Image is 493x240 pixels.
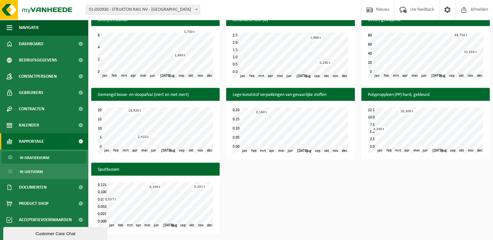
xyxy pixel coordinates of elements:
[19,179,47,195] span: Documenten
[127,108,143,113] div: 16,920 t
[361,88,490,102] h3: Polypropyleen (PP) hard, gekleurd
[19,20,39,36] span: Navigatie
[2,165,86,178] a: In lijstvorm
[19,133,44,150] span: Rapportage
[148,185,162,190] div: 0,100 t
[173,53,187,58] div: 1,860 t
[20,152,49,164] span: In grafiekvorm
[19,101,44,117] span: Contracten
[399,109,415,114] div: 10,300 t
[182,30,196,34] div: 5,700 t
[19,36,43,52] span: Dashboard
[254,110,268,115] div: 0,160 t
[309,35,323,40] div: 1,980 t
[193,184,207,189] div: 0,101 t
[2,151,86,164] a: In grafiekvorm
[453,33,469,38] div: 68,750 t
[19,195,49,212] span: Product Shop
[361,13,490,27] h3: Beton, gewapend
[104,197,118,202] div: 0,057 t
[86,5,200,14] span: 01-050930 - STRUKTON RAIL NV - MERELBEKE
[91,88,220,102] h3: Gemengd bouw- en sloopafval (inert en niet inert)
[372,127,386,132] div: 4,240 t
[318,60,332,65] div: 0,260 t
[86,5,200,15] span: 01-050930 - STRUKTON RAIL NV - MERELBEKE
[19,52,57,68] span: Bedrijfsgegevens
[226,88,355,102] h3: Lege kunststof verpakkingen van gevaarlijke stoffen
[91,13,220,27] h3: Bedrijfsrestafval
[91,163,220,177] h3: Spuitbussen
[19,85,43,101] span: Gebruikers
[462,50,478,55] div: 31,550 t
[136,135,150,140] div: 2,410 t
[19,68,57,85] span: Contactpersonen
[19,212,72,228] span: Acceptatievoorwaarden
[3,226,109,240] iframe: chat widget
[19,117,39,133] span: Kalender
[226,13,355,27] h3: Behandeld hout (B)
[20,166,43,178] span: In lijstvorm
